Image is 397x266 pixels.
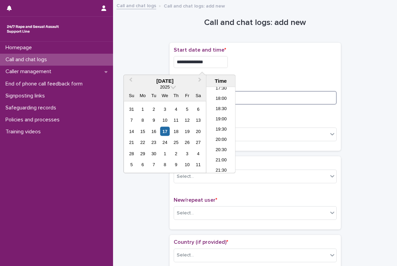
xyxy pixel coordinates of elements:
div: Choose Saturday, September 6th, 2025 [194,104,203,114]
span: Start date and time [174,47,226,53]
li: 20:00 [207,135,236,146]
div: Choose Monday, September 1st, 2025 [138,104,147,114]
div: Choose Friday, October 3rd, 2025 [183,149,192,158]
h1: Call and chat logs: add new [170,18,341,28]
div: Choose Thursday, September 25th, 2025 [171,138,181,147]
div: Choose Wednesday, October 8th, 2025 [160,160,170,169]
div: Choose Sunday, September 14th, 2025 [127,127,136,136]
div: [DATE] [124,78,206,84]
p: Signposting links [3,93,50,99]
li: 19:30 [207,125,236,135]
li: 18:30 [207,105,236,115]
div: Choose Sunday, September 28th, 2025 [127,149,136,158]
div: Choose Sunday, August 31st, 2025 [127,104,136,114]
span: 2025 [160,84,170,90]
div: Choose Tuesday, October 7th, 2025 [149,160,158,169]
div: Select... [177,252,194,259]
p: Policies and processes [3,117,65,123]
div: Choose Friday, September 5th, 2025 [183,104,192,114]
div: Choose Saturday, October 11th, 2025 [194,160,203,169]
div: Choose Wednesday, September 24th, 2025 [160,138,170,147]
div: Choose Monday, September 22nd, 2025 [138,138,147,147]
div: Choose Friday, October 10th, 2025 [183,160,192,169]
span: New/repeat user [174,197,217,203]
li: 21:30 [207,166,236,176]
p: Call and chat logs: add new [164,2,225,9]
div: Select... [177,173,194,180]
a: Call and chat logs [116,1,156,9]
div: Choose Sunday, October 5th, 2025 [127,160,136,169]
div: Choose Tuesday, September 30th, 2025 [149,149,158,158]
div: Choose Saturday, September 20th, 2025 [194,127,203,136]
div: Choose Monday, September 29th, 2025 [138,149,147,158]
div: Choose Wednesday, September 17th, 2025 [160,127,170,136]
div: Fr [183,91,192,100]
li: 17:30 [207,84,236,94]
div: Choose Tuesday, September 23rd, 2025 [149,138,158,147]
div: Choose Tuesday, September 16th, 2025 [149,127,158,136]
p: Training videos [3,129,46,135]
p: Caller management [3,68,57,75]
div: Choose Friday, September 19th, 2025 [183,127,192,136]
div: We [160,91,170,100]
li: 21:00 [207,156,236,166]
div: Choose Thursday, September 18th, 2025 [171,127,181,136]
div: Su [127,91,136,100]
div: Select... [177,210,194,217]
div: Choose Sunday, September 7th, 2025 [127,116,136,125]
div: Choose Sunday, September 21st, 2025 [127,138,136,147]
div: Choose Friday, September 26th, 2025 [183,138,192,147]
div: month 2025-09 [126,104,204,170]
div: Choose Monday, September 8th, 2025 [138,116,147,125]
li: 18:00 [207,94,236,105]
li: 19:00 [207,115,236,125]
button: Next Month [195,76,206,87]
div: Choose Wednesday, September 10th, 2025 [160,116,170,125]
div: Choose Thursday, September 4th, 2025 [171,104,181,114]
img: rhQMoQhaT3yELyF149Cw [5,22,60,36]
div: Choose Tuesday, September 2nd, 2025 [149,104,158,114]
p: Call and chat logs [3,56,52,63]
p: End of phone call feedback form [3,81,88,87]
div: Sa [194,91,203,100]
div: Choose Saturday, September 27th, 2025 [194,138,203,147]
div: Th [171,91,181,100]
div: Choose Saturday, October 4th, 2025 [194,149,203,158]
div: Choose Friday, September 12th, 2025 [183,116,192,125]
div: Choose Thursday, September 11th, 2025 [171,116,181,125]
div: Choose Monday, September 15th, 2025 [138,127,147,136]
div: Tu [149,91,158,100]
span: Country (if provided) [174,239,228,245]
div: Choose Wednesday, October 1st, 2025 [160,149,170,158]
p: Safeguarding records [3,105,62,111]
div: Choose Wednesday, September 3rd, 2025 [160,104,170,114]
div: Choose Saturday, September 13th, 2025 [194,116,203,125]
div: Mo [138,91,147,100]
div: Choose Tuesday, September 9th, 2025 [149,116,158,125]
div: Choose Thursday, October 9th, 2025 [171,160,181,169]
div: Choose Monday, October 6th, 2025 [138,160,147,169]
div: Time [208,78,234,84]
p: Homepage [3,44,37,51]
button: Previous Month [124,76,135,87]
div: Choose Thursday, October 2nd, 2025 [171,149,181,158]
li: 20:30 [207,146,236,156]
